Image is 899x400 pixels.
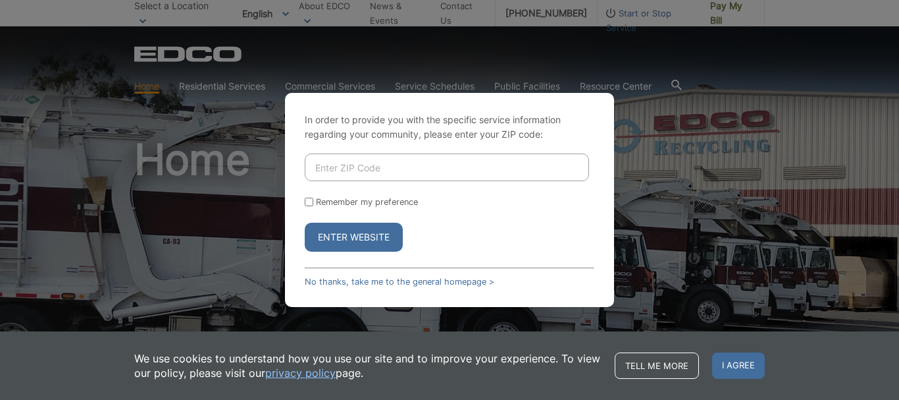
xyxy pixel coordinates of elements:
[305,277,494,287] a: No thanks, take me to the general homepage >
[316,197,418,207] label: Remember my preference
[265,366,336,380] a: privacy policy
[305,223,403,252] button: Enter Website
[712,353,765,379] span: I agree
[305,154,589,181] input: Enter ZIP Code
[134,351,602,380] p: We use cookies to understand how you use our site and to improve your experience. To view our pol...
[615,353,699,379] a: Tell me more
[305,113,594,142] p: In order to provide you with the specific service information regarding your community, please en...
